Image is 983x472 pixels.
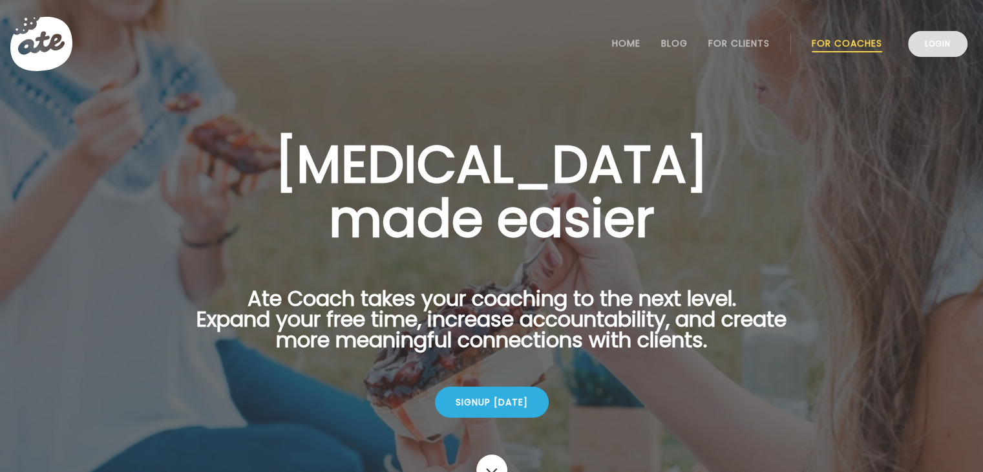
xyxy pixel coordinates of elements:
a: Login [908,31,967,57]
a: For Coaches [812,38,882,48]
h1: [MEDICAL_DATA] made easier [176,137,807,246]
p: Ate Coach takes your coaching to the next level. Expand your free time, increase accountability, ... [176,288,807,366]
div: Signup [DATE] [435,387,549,418]
a: Blog [661,38,688,48]
a: For Clients [708,38,770,48]
a: Home [612,38,640,48]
